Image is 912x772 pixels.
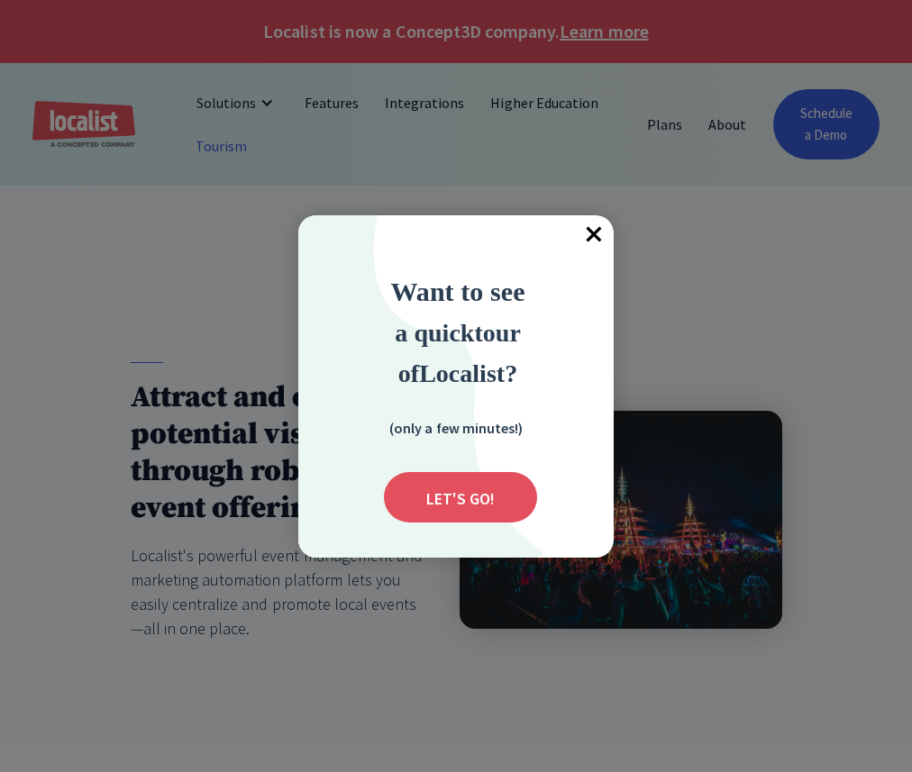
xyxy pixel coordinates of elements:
[574,215,614,255] span: ×
[474,319,495,347] strong: to
[574,215,614,255] div: Close popup
[395,319,474,347] span: a quick
[398,319,521,387] strong: ur of
[391,277,525,306] strong: Want to see
[341,271,575,393] div: Want to see a quick tour of Localist?
[389,419,523,437] strong: (only a few minutes!)
[366,416,546,439] div: (only a few minutes!)
[384,472,537,522] div: Submit
[419,359,517,387] strong: Localist?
